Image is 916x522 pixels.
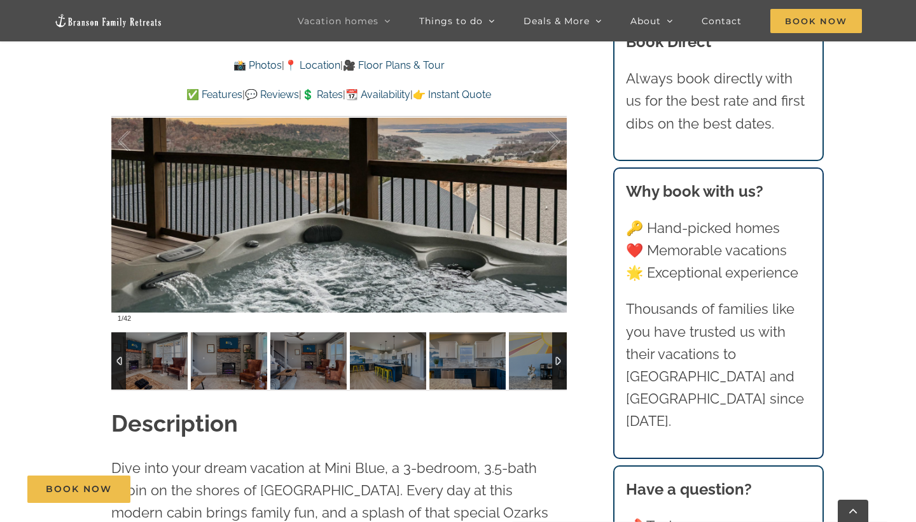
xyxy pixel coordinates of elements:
[27,476,130,503] a: Book Now
[54,13,162,28] img: Branson Family Retreats Logo
[270,332,347,390] img: Out-of-the-Blue-at-Table-Rock-Lake-3008-Edit-scaled.jpg-nggid042968-ngg0dyn-120x90-00f0w010c011r1...
[626,217,812,285] p: 🔑 Hand-picked homes ❤️ Memorable vacations 🌟 Exceptional experience
[186,88,242,101] a: ✅ Features
[413,88,491,101] a: 👉 Instant Quote
[245,88,299,101] a: 💬 Reviews
[524,17,590,25] span: Deals & More
[429,332,506,390] img: 002-Out-of-the-Blue-vacation-home-rental-Branson-Family-Retreats-10063-scaled.jpg-nggid042270-ngg...
[46,484,112,495] span: Book Now
[509,332,585,390] img: 002-Out-of-the-Blue-vacation-home-rental-Branson-Family-Retreats-10065-scaled.jpg-nggid042272-ngg...
[626,67,812,135] p: Always book directly with us for the best rate and first dibs on the best dates.
[626,298,812,432] p: Thousands of families like you have trusted us with their vacations to [GEOGRAPHIC_DATA] and [GEO...
[630,17,661,25] span: About
[191,332,267,390] img: Out-of-the-Blue-at-Table-Rock-Lake-3011-Edit-scaled.jpg-nggid042970-ngg0dyn-120x90-00f0w010c011r1...
[626,180,812,203] h3: Why book with us?
[111,87,567,103] p: | | | |
[233,59,282,71] a: 📸 Photos
[770,9,862,33] span: Book Now
[343,59,445,71] a: 🎥 Floor Plans & Tour
[111,410,238,437] strong: Description
[298,17,378,25] span: Vacation homes
[702,17,742,25] span: Contact
[284,59,340,71] a: 📍 Location
[419,17,483,25] span: Things to do
[111,332,188,390] img: Out-of-the-Blue-at-Table-Rock-Lake-3010-Edit-scaled.jpg-nggid042969-ngg0dyn-120x90-00f0w010c011r1...
[111,57,567,74] p: | |
[345,88,410,101] a: 📆 Availability
[302,88,343,101] a: 💲 Rates
[350,332,426,390] img: 002-Out-of-the-Blue-vacation-home-rental-Branson-Family-Retreats-10061-scaled.jpg-nggid042268-ngg...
